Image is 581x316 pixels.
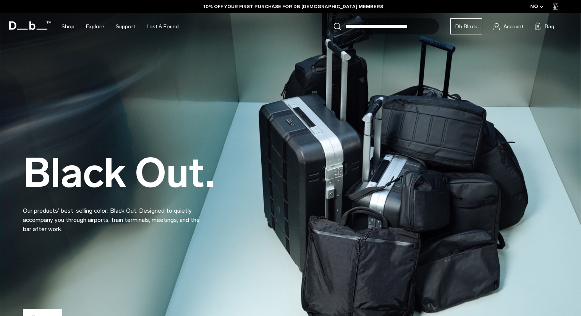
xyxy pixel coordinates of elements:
[61,13,74,40] a: Shop
[535,22,554,31] button: Bag
[23,153,215,193] h2: Black Out.
[503,23,523,31] span: Account
[116,13,135,40] a: Support
[86,13,104,40] a: Explore
[494,22,523,31] a: Account
[545,23,554,31] span: Bag
[56,13,184,40] nav: Main Navigation
[23,197,206,234] p: Our products’ best-selling color: Black Out. Designed to quietly accompany you through airports, ...
[204,3,383,10] a: 10% OFF YOUR FIRST PURCHASE FOR DB [DEMOGRAPHIC_DATA] MEMBERS
[147,13,179,40] a: Lost & Found
[450,18,482,34] a: Db Black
